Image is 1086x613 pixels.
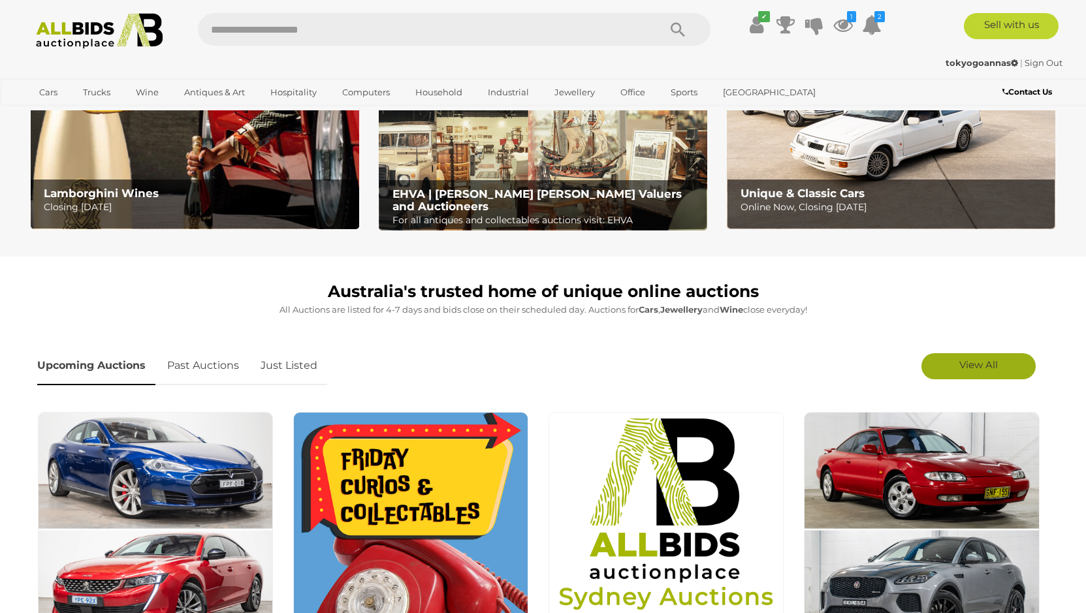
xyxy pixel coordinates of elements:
p: Closing [DATE] [44,199,351,215]
a: Sign Out [1025,57,1062,68]
img: Allbids.com.au [29,13,170,49]
button: Search [645,13,711,46]
a: 1 [833,13,853,37]
p: For all antiques and collectables auctions visit: EHVA [392,212,700,228]
h1: Australia's trusted home of unique online auctions [37,283,1049,301]
a: Household [407,82,471,103]
a: Contact Us [1002,85,1055,99]
b: Lamborghini Wines [44,187,159,200]
a: Trucks [74,82,119,103]
a: Sports [662,82,706,103]
strong: Jewellery [660,304,703,315]
a: 2 [862,13,882,37]
a: [GEOGRAPHIC_DATA] [714,82,824,103]
a: Hospitality [262,82,325,103]
strong: Wine [720,304,743,315]
a: tokyogoannas [946,57,1020,68]
a: Computers [334,82,398,103]
a: Upcoming Auctions [37,347,155,385]
strong: tokyogoannas [946,57,1018,68]
a: Just Listed [251,347,327,385]
a: Wine [127,82,167,103]
a: View All [921,353,1036,379]
img: EHVA | Evans Hastings Valuers and Auctioneers [379,99,707,231]
a: Office [612,82,654,103]
span: | [1020,57,1023,68]
b: Contact Us [1002,87,1052,97]
a: ✔ [747,13,767,37]
b: EHVA | [PERSON_NAME] [PERSON_NAME] Valuers and Auctioneers [392,187,682,213]
p: All Auctions are listed for 4-7 days and bids close on their scheduled day. Auctions for , and cl... [37,302,1049,317]
a: Jewellery [546,82,603,103]
i: 1 [847,11,856,22]
a: Sell with us [964,13,1059,39]
a: Antiques & Art [176,82,253,103]
a: Past Auctions [157,347,249,385]
span: View All [959,358,998,371]
a: Cars [31,82,66,103]
strong: Cars [639,304,658,315]
p: Online Now, Closing [DATE] [741,199,1048,215]
i: 2 [874,11,885,22]
a: EHVA | Evans Hastings Valuers and Auctioneers EHVA | [PERSON_NAME] [PERSON_NAME] Valuers and Auct... [379,99,707,231]
a: Industrial [479,82,537,103]
i: ✔ [758,11,770,22]
b: Unique & Classic Cars [741,187,865,200]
